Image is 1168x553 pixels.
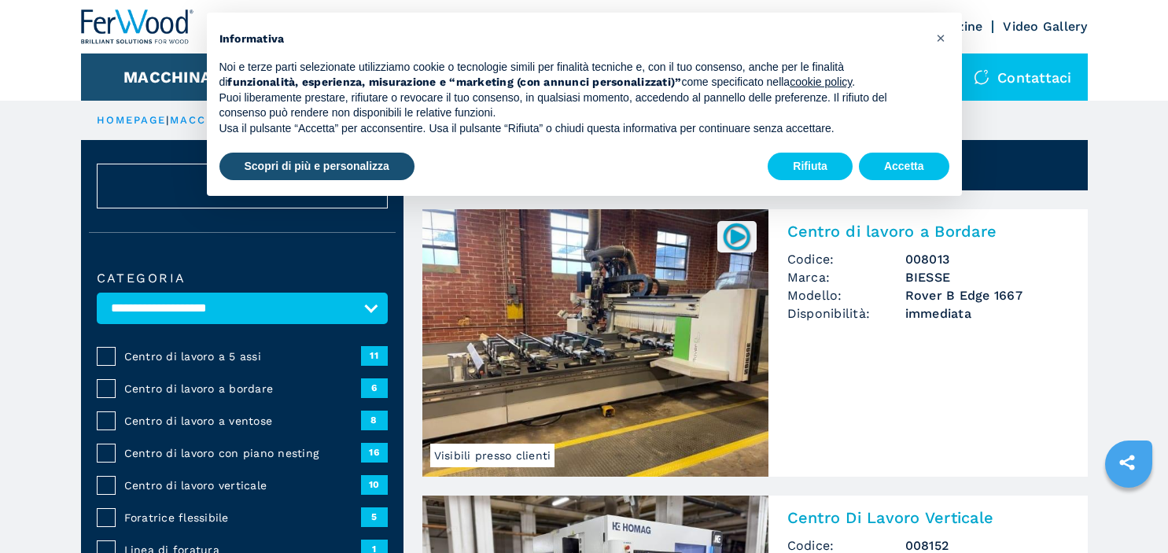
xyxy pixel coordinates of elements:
[1101,482,1156,541] iframe: Chat
[124,477,361,493] span: Centro di lavoro verticale
[219,31,924,47] h2: Informativa
[430,444,555,467] span: Visibili presso clienti
[768,153,853,181] button: Rifiuta
[1003,19,1087,34] a: Video Gallery
[790,76,852,88] a: cookie policy
[905,304,1069,323] span: immediata
[361,475,388,494] span: 10
[97,164,388,208] button: ResetAnnulla
[81,9,194,44] img: Ferwood
[124,445,361,461] span: Centro di lavoro con piano nesting
[219,121,924,137] p: Usa il pulsante “Accetta” per acconsentire. Usa il pulsante “Rifiuta” o chiudi questa informativa...
[123,68,228,87] button: Macchinari
[219,60,924,90] p: Noi e terze parti selezionate utilizziamo cookie o tecnologie simili per finalità tecniche e, con...
[166,114,169,126] span: |
[361,443,388,462] span: 16
[859,153,949,181] button: Accetta
[787,268,905,286] span: Marca:
[974,69,989,85] img: Contattaci
[929,25,954,50] button: Chiudi questa informativa
[905,250,1069,268] h3: 008013
[936,28,945,47] span: ×
[361,378,388,397] span: 6
[787,508,1069,527] h2: Centro Di Lavoro Verticale
[97,272,388,285] label: Categoria
[361,346,388,365] span: 11
[97,114,167,126] a: HOMEPAGE
[787,286,905,304] span: Modello:
[361,507,388,526] span: 5
[124,381,361,396] span: Centro di lavoro a bordare
[787,222,1069,241] h2: Centro di lavoro a Bordare
[361,411,388,429] span: 8
[219,90,924,121] p: Puoi liberamente prestare, rifiutare o revocare il tuo consenso, in qualsiasi momento, accedendo ...
[227,76,681,88] strong: funzionalità, esperienza, misurazione e “marketing (con annunci personalizzati)”
[787,250,905,268] span: Codice:
[219,153,415,181] button: Scopri di più e personalizza
[170,114,252,126] a: macchinari
[124,413,361,429] span: Centro di lavoro a ventose
[422,209,1088,477] a: Centro di lavoro a Bordare BIESSE Rover B Edge 1667Visibili presso clienti008013Centro di lavoro ...
[905,268,1069,286] h3: BIESSE
[124,348,361,364] span: Centro di lavoro a 5 assi
[787,304,905,323] span: Disponibilità:
[958,53,1088,101] div: Contattaci
[721,221,752,252] img: 008013
[124,510,361,525] span: Foratrice flessibile
[422,209,768,477] img: Centro di lavoro a Bordare BIESSE Rover B Edge 1667
[1107,443,1147,482] a: sharethis
[905,286,1069,304] h3: Rover B Edge 1667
